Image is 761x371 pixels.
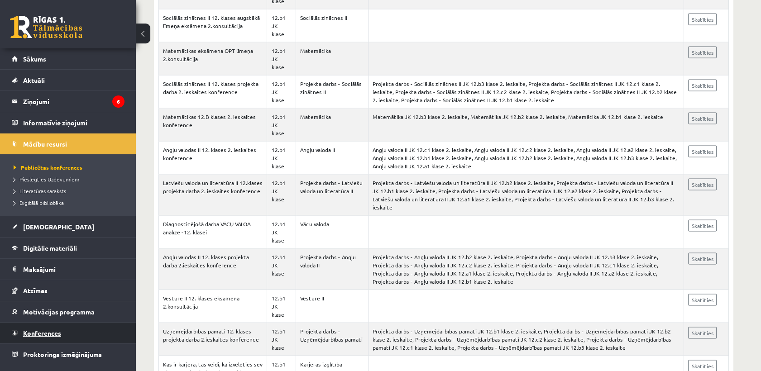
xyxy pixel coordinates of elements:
[296,76,369,109] td: Projekta darbs - Sociālās zinātnes II
[12,133,124,154] a: Mācību resursi
[23,91,124,112] legend: Ziņojumi
[12,259,124,280] a: Maksājumi
[267,216,296,249] td: 12.b1 JK klase
[688,47,717,58] a: Skatīties
[12,323,124,343] a: Konferences
[159,175,267,216] td: Latviešu valoda un literatūra II 12.klases projekta darba 2. ieskaites konference
[23,140,67,148] span: Mācību resursi
[369,249,684,290] td: Projekta darbs - Angļu valoda II JK 12.b2 klase 2. ieskaite, Projekta darbs - Angļu valoda II JK ...
[688,253,717,265] a: Skatīties
[296,43,369,76] td: Matemātika
[159,142,267,175] td: Angļu valodas II 12. klases 2. ieskaites konference
[23,76,45,84] span: Aktuāli
[23,308,95,316] span: Motivācijas programma
[369,76,684,109] td: Projekta darbs - Sociālās zinātnes II JK 12.b3 klase 2. ieskaite, Projekta darbs - Sociālās zināt...
[296,142,369,175] td: Angļu valoda II
[159,216,267,249] td: Diagnosticējošā darba VĀCU VALOA analīze -12. klasei
[296,109,369,142] td: Matemātika
[159,323,267,356] td: Uzņēmējdarbības pamati 12. klases projekta darba 2.ieskaites konference
[12,91,124,112] a: Ziņojumi6
[267,109,296,142] td: 12.b1 JK klase
[688,294,717,306] a: Skatīties
[159,249,267,290] td: Angļu valodas II 12. klases projekta darba 2.ieskaites konference
[12,48,124,69] a: Sākums
[14,199,64,206] span: Digitālā bibliotēka
[14,164,82,171] span: Publicētas konferences
[23,286,48,295] span: Atzīmes
[296,10,369,43] td: Sociālās zinātnes II
[369,109,684,142] td: Matemātika JK 12.b3 klase 2. ieskaite, Matemātika JK 12.b2 klase 2. ieskaite, Matemātika JK 12.b1...
[159,76,267,109] td: Sociālās zinātnes II 12. klases projekta darba 2. ieskaites konference
[267,323,296,356] td: 12.b1 JK klase
[23,55,46,63] span: Sākums
[23,244,77,252] span: Digitālie materiāli
[23,223,94,231] span: [DEMOGRAPHIC_DATA]
[14,187,66,195] span: Literatūras saraksts
[688,113,717,124] a: Skatīties
[159,290,267,323] td: Vēsture II 12. klases eksāmena 2.konsultācija
[688,146,717,157] a: Skatīties
[12,238,124,258] a: Digitālie materiāli
[14,175,127,183] a: Pieslēgties Uzdevumiem
[296,323,369,356] td: Projekta darbs - Uzņēmējdarbības pamati
[23,259,124,280] legend: Maksājumi
[12,112,124,133] a: Informatīvie ziņojumi
[14,187,127,195] a: Literatūras saraksts
[159,43,267,76] td: Matemātikas eksāmena OPT līmeņa 2.konsultācija
[12,216,124,237] a: [DEMOGRAPHIC_DATA]
[267,175,296,216] td: 12.b1 JK klase
[267,10,296,43] td: 12.b1 JK klase
[296,216,369,249] td: Vācu valoda
[12,70,124,90] a: Aktuāli
[267,142,296,175] td: 12.b1 JK klase
[267,43,296,76] td: 12.b1 JK klase
[369,323,684,356] td: Projekta darbs - Uzņēmējdarbības pamati JK 12.b1 klase 2. ieskaite, Projekta darbs - Uzņēmējdarbī...
[159,109,267,142] td: Matemātikas 12.B klases 2. ieskaites konference
[23,112,124,133] legend: Informatīvie ziņojumi
[10,16,82,38] a: Rīgas 1. Tālmācības vidusskola
[112,95,124,108] i: 6
[159,10,267,43] td: Sociālās zinātnes II 12. klases augstākā līmeņa eksāmena 2.konsultācija
[296,249,369,290] td: Projekta darbs - Angļu valoda II
[688,80,717,91] a: Skatīties
[688,220,717,232] a: Skatīties
[12,301,124,322] a: Motivācijas programma
[14,199,127,207] a: Digitālā bibliotēka
[267,290,296,323] td: 12.b1 JK klase
[23,329,61,337] span: Konferences
[12,280,124,301] a: Atzīmes
[12,344,124,365] a: Proktoringa izmēģinājums
[688,327,717,339] a: Skatīties
[14,176,79,183] span: Pieslēgties Uzdevumiem
[267,76,296,109] td: 12.b1 JK klase
[267,249,296,290] td: 12.b1 JK klase
[23,350,102,358] span: Proktoringa izmēģinājums
[369,175,684,216] td: Projekta darbs - Latviešu valoda un literatūra II JK 12.b2 klase 2. ieskaite, Projekta darbs - La...
[688,179,717,190] a: Skatīties
[296,175,369,216] td: Projekta darbs - Latviešu valoda un literatūra II
[688,14,717,25] a: Skatīties
[296,290,369,323] td: Vēsture II
[369,142,684,175] td: Angļu valoda II JK 12.c1 klase 2. ieskaite, Angļu valoda II JK 12.c2 klase 2. ieskaite, Angļu val...
[14,163,127,171] a: Publicētas konferences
